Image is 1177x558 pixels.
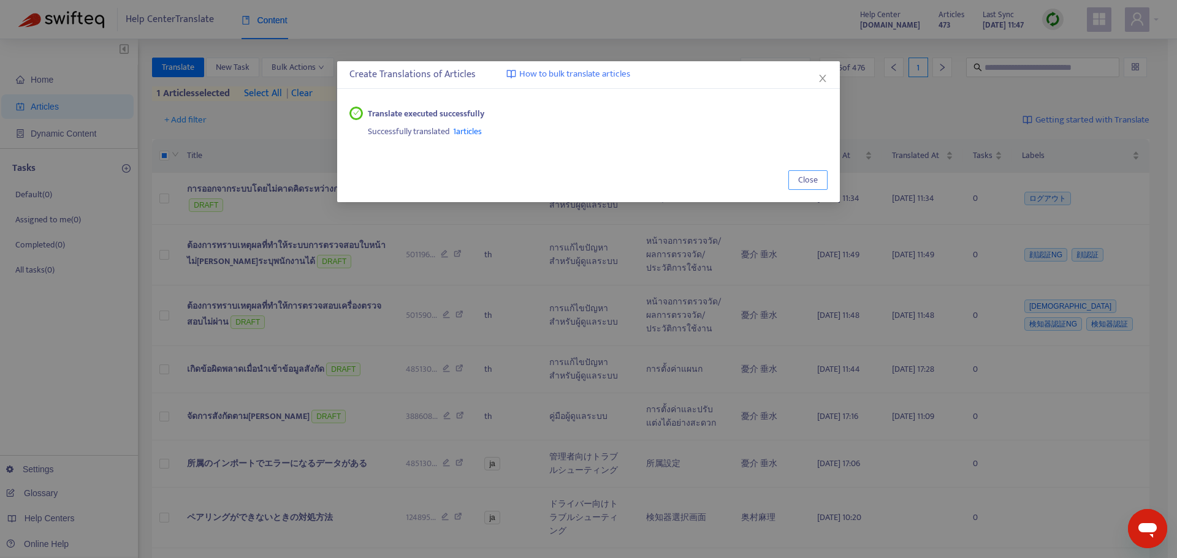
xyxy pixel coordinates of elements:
a: How to bulk translate articles [506,67,630,81]
span: check [353,110,360,116]
img: image-link [506,69,516,79]
div: Create Translations of Articles [349,67,828,82]
span: Close [798,173,818,187]
span: 1 articles [453,124,482,138]
button: Close [816,72,829,85]
iframe: メッセージングウィンドウを開くボタン [1128,509,1167,548]
button: Close [788,170,828,190]
span: How to bulk translate articles [519,67,630,81]
strong: Translate executed successfully [368,107,484,121]
span: close [818,74,828,83]
div: Successfully translated [368,121,828,139]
